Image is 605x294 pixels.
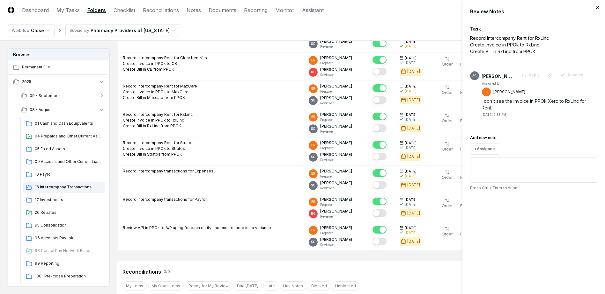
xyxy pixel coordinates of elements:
button: Reply [517,69,543,81]
p: [PERSON_NAME] [493,89,525,95]
label: Add new note [470,135,497,140]
span: Resolve [568,72,583,78]
div: Task [470,25,597,32]
div: [DATE] 2:33 PM [482,112,506,117]
td: Assigned to: [482,81,526,86]
span: SC [472,73,477,78]
button: +Assignee [470,143,499,155]
div: Review Notes [470,8,597,15]
button: Resolve [556,69,587,81]
span: BR [484,90,489,94]
p: Press Ctrl + Enter to submit [470,185,597,191]
div: [PERSON_NAME] [482,73,513,80]
p: Record Intercompany Rent for RxLinc Create invoice in PPOk to RxLinc Create Bill in RxLinc from PPOK [470,35,575,55]
div: I don't see the invoice in PPOk Xero to RxLinc for Rent. [482,98,597,111]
